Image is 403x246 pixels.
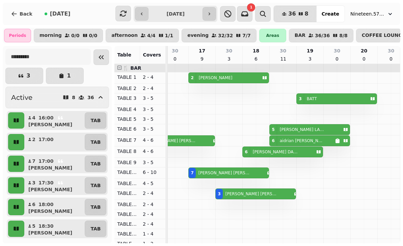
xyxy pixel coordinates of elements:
div: 3 [218,191,220,197]
p: 3 - 5 [143,126,163,132]
div: 7 [191,170,193,176]
p: 30 [172,47,178,54]
p: 30 [388,47,394,54]
span: 36 [288,11,296,17]
p: [PERSON_NAME] [28,121,72,128]
button: 518:30[PERSON_NAME] [26,221,83,237]
button: [DATE] [39,6,76,22]
p: [PERSON_NAME] LARGE [280,127,326,132]
button: 1 [46,68,84,84]
span: [DATE] [50,11,71,17]
p: [PERSON_NAME] [28,229,72,236]
p: 5 [32,223,36,229]
button: 317:30[PERSON_NAME] [26,177,83,194]
p: [PERSON_NAME] [PERSON_NAME] [198,170,250,176]
p: TABLE 2 [117,85,137,92]
p: 7 / 7 [242,33,251,38]
span: 8 [305,11,308,17]
span: 1 [250,6,252,9]
p: 0 [334,55,340,62]
button: Collapse sidebar [93,49,109,65]
p: 30 [226,47,232,54]
p: TABLE 16 [117,211,137,218]
p: 8 [72,95,75,100]
p: 0 / 0 [89,33,98,38]
p: TAB [90,225,101,232]
p: 0 [388,55,394,62]
p: TABLE 15 [117,201,137,208]
p: TABLE 5 [117,116,137,122]
p: 3 [307,55,313,62]
p: TABLE 3 [117,95,137,102]
p: 0 [172,55,178,62]
p: TABLE 9 [117,159,137,166]
p: 1 - 4 [143,230,163,237]
p: 11 [280,55,286,62]
p: 20 [361,47,367,54]
p: 4 - 5 [143,180,163,187]
p: 4 / 4 [147,33,156,38]
button: morning0/00/0 [34,29,103,42]
p: 36 / 36 [315,33,330,38]
span: Table [117,52,131,58]
p: 8 / 8 [339,33,348,38]
p: TABLE 18 [117,230,137,237]
p: 4 - 6 [143,137,163,143]
p: 2 - 4 [143,85,163,92]
button: 416:00[PERSON_NAME] [26,112,83,129]
p: 9 [199,55,205,62]
p: [PERSON_NAME] [28,186,72,193]
span: Nineteen.57 Restaurant & Bar [350,10,384,17]
p: [PERSON_NAME] [PERSON_NAME] [225,191,277,197]
p: 1 / 1 [165,33,173,38]
p: 3 - 5 [143,116,163,122]
span: Covers [143,52,161,58]
p: morning [39,33,62,38]
p: 32 / 32 [218,33,233,38]
span: 🍴 BAR [123,65,141,71]
p: 36 [87,95,94,100]
button: 717:00[PERSON_NAME] [26,156,83,172]
p: 2 - 4 [143,201,163,208]
p: aidrian [PERSON_NAME] [280,138,323,143]
p: 4 [32,114,36,121]
p: TABLE 12 [117,180,137,187]
p: TABLE 10 [117,169,137,176]
p: 7 [32,158,36,164]
p: 30 [280,47,286,54]
div: 2 [191,75,193,81]
p: 6 [253,55,259,62]
p: BAR [295,33,305,38]
p: TAB [90,160,101,167]
button: TAB [85,134,106,150]
button: 618:00[PERSON_NAME] [26,199,83,215]
p: [PERSON_NAME] [PERSON_NAME] [144,138,196,143]
p: TAB [90,117,101,124]
button: Active836 [5,87,109,108]
p: [PERSON_NAME] [28,164,72,171]
p: TAB [90,182,101,189]
button: 368 [274,6,316,22]
p: TABLE 7 [117,137,137,143]
p: 2 - 4 [143,211,163,218]
button: TAB [85,156,106,172]
p: 18 [253,47,259,54]
p: TAB [90,139,101,146]
p: 16:00 [38,114,54,121]
p: [PERSON_NAME] DALLY [253,149,299,155]
p: 3 - 5 [143,159,163,166]
button: TAB [85,177,106,194]
button: TAB [85,199,106,215]
p: 19 [307,47,313,54]
p: 2 [32,136,36,143]
p: 30 [334,47,340,54]
p: 17:00 [38,136,54,143]
div: 5 [272,127,274,132]
p: 0 [361,55,367,62]
p: 6 - 10 [143,169,163,176]
button: 3 [5,68,43,84]
p: TABLE 8 [117,148,137,155]
p: BATT [307,96,317,102]
button: Back [5,6,38,22]
p: 18:00 [38,201,54,208]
